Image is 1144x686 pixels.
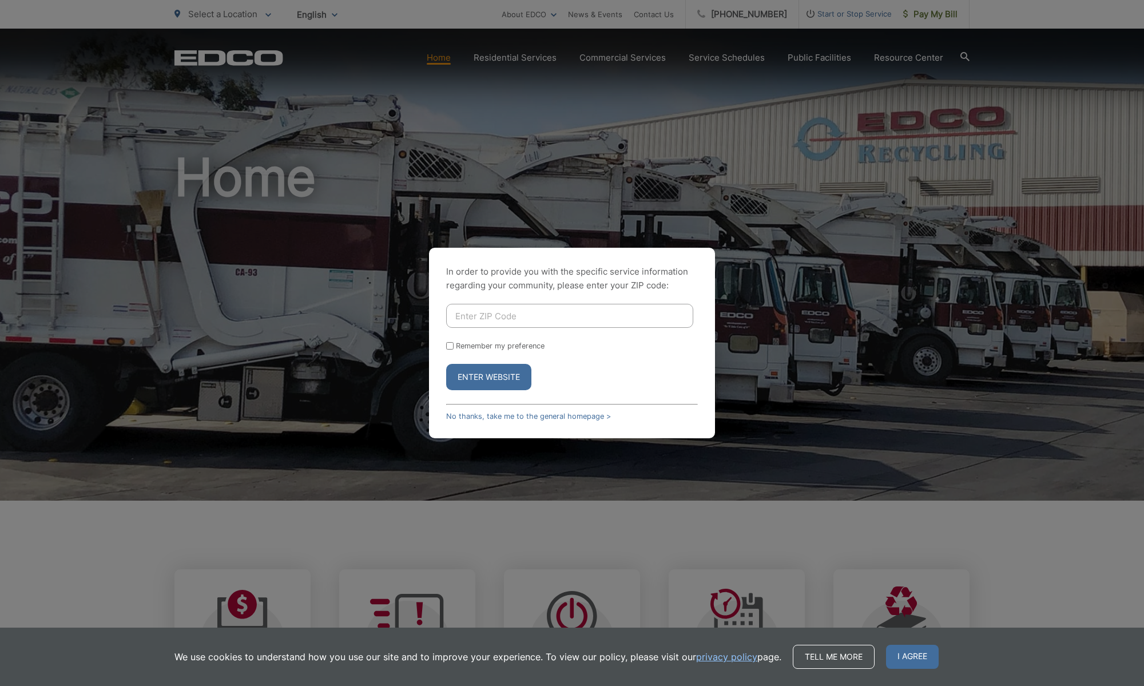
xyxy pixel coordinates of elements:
button: Enter Website [446,364,531,390]
span: I agree [886,645,939,669]
input: Enter ZIP Code [446,304,693,328]
p: In order to provide you with the specific service information regarding your community, please en... [446,265,698,292]
a: Tell me more [793,645,875,669]
a: No thanks, take me to the general homepage > [446,412,611,421]
a: privacy policy [696,650,757,664]
p: We use cookies to understand how you use our site and to improve your experience. To view our pol... [174,650,781,664]
label: Remember my preference [456,342,545,350]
